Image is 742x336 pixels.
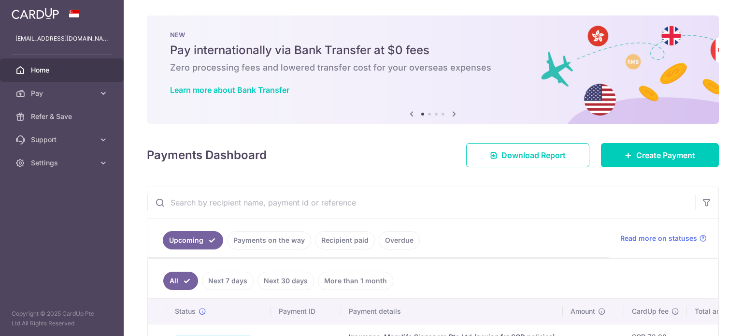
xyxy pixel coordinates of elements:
span: Settings [31,158,95,168]
span: Read more on statuses [620,234,697,243]
a: Overdue [379,231,420,249]
a: All [163,272,198,290]
a: Payments on the way [227,231,311,249]
span: Support [31,135,95,145]
a: Download Report [466,143,589,167]
span: Pay [31,88,95,98]
a: Read more on statuses [620,234,707,243]
span: Refer & Save [31,112,95,121]
img: CardUp [12,8,59,19]
img: Bank transfer banner [147,15,719,124]
p: [EMAIL_ADDRESS][DOMAIN_NAME] [15,34,108,44]
a: More than 1 month [318,272,393,290]
span: Total amt. [695,307,727,316]
a: Create Payment [601,143,719,167]
a: Learn more about Bank Transfer [170,85,289,95]
span: Home [31,65,95,75]
a: Next 7 days [202,272,254,290]
a: Next 30 days [257,272,314,290]
a: Recipient paid [315,231,375,249]
th: Payment details [341,299,563,324]
h4: Payments Dashboard [147,146,267,164]
th: Payment ID [271,299,341,324]
h5: Pay internationally via Bank Transfer at $0 fees [170,43,696,58]
p: NEW [170,31,696,39]
span: CardUp fee [632,307,669,316]
input: Search by recipient name, payment id or reference [147,187,695,218]
span: Create Payment [636,149,695,161]
span: Amount [571,307,595,316]
a: Upcoming [163,231,223,249]
span: Status [175,307,196,316]
h6: Zero processing fees and lowered transfer cost for your overseas expenses [170,62,696,73]
span: Download Report [501,149,566,161]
